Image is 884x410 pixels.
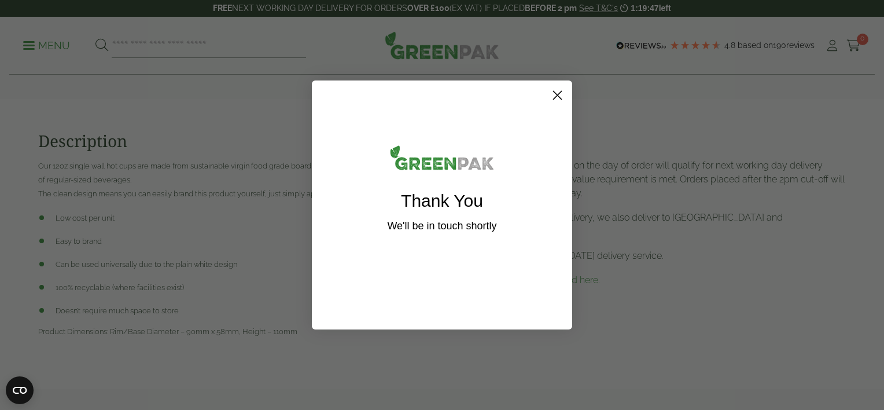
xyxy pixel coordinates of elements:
[327,141,557,180] img: greenpak_logo
[6,376,34,404] button: Open CMP widget
[348,248,550,274] span: se this code to get 15% off!
[334,244,348,275] span: U
[401,191,483,210] span: Thank You
[387,220,496,232] span: We'll be in touch shortly
[547,85,568,105] button: Close dialog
